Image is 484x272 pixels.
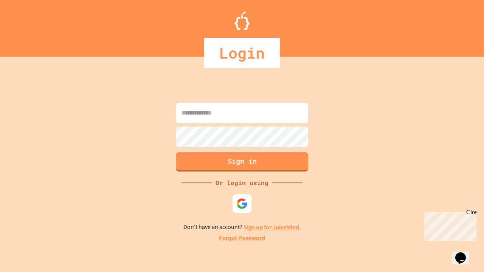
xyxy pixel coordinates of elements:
iframe: chat widget [421,209,476,241]
a: Forgot Password [219,234,265,243]
a: Sign up for JuiceMind. [244,223,301,231]
div: Or login using [212,178,272,187]
div: Login [204,38,280,68]
img: Logo.svg [234,11,250,30]
iframe: chat widget [452,242,476,264]
img: google-icon.svg [236,198,248,209]
div: Chat with us now!Close [3,3,52,48]
p: Don't have an account? [183,223,301,232]
button: Sign in [176,152,308,172]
